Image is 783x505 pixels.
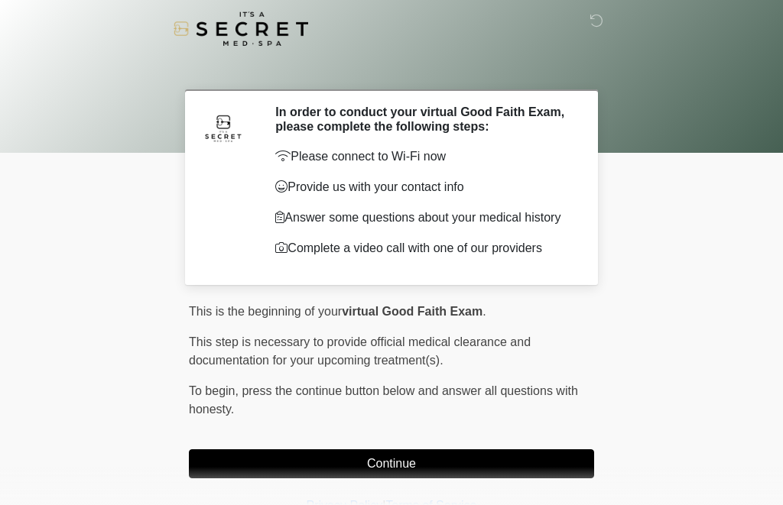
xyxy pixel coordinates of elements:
[275,209,571,227] p: Answer some questions about your medical history
[275,178,571,196] p: Provide us with your contact info
[275,147,571,166] p: Please connect to Wi-Fi now
[200,105,246,151] img: Agent Avatar
[189,384,242,397] span: To begin,
[189,449,594,478] button: Continue
[482,305,486,318] span: .
[177,55,606,83] h1: ‎ ‎
[189,335,531,367] span: This step is necessary to provide official medical clearance and documentation for your upcoming ...
[189,305,342,318] span: This is the beginning of your
[275,105,571,134] h2: In order to conduct your virtual Good Faith Exam, please complete the following steps:
[189,384,578,416] span: press the continue button below and answer all questions with honesty.
[275,239,571,257] p: Complete a video call with one of our providers
[342,305,482,318] strong: virtual Good Faith Exam
[174,11,308,46] img: It's A Secret Med Spa Logo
